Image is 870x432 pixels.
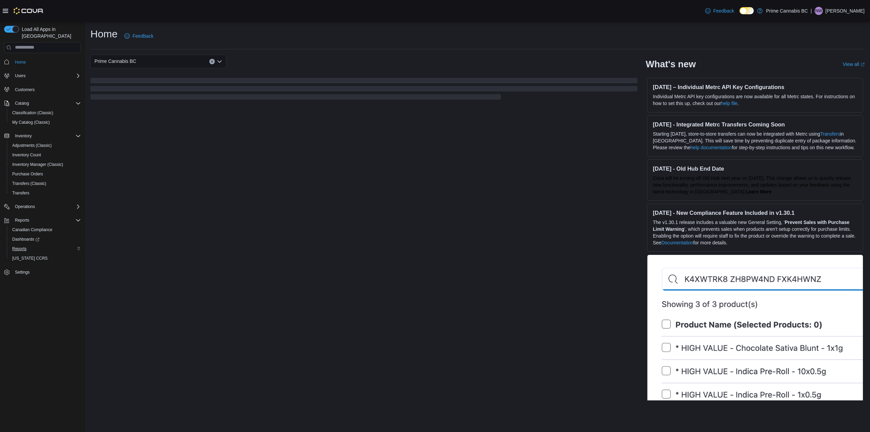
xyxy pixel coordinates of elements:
[7,118,84,127] button: My Catalog (Classic)
[653,93,857,107] p: Individual Metrc API key configurations are now available for all Metrc states. For instructions ...
[825,7,865,15] p: [PERSON_NAME]
[766,7,808,15] p: Prime Cannabis BC
[691,145,732,150] a: help documentation
[1,57,84,67] button: Home
[653,84,857,90] h3: [DATE] – Individual Metrc API Key Configurations
[12,143,52,148] span: Adjustments (Classic)
[10,226,81,234] span: Canadian Compliance
[15,218,29,223] span: Reports
[12,256,48,261] span: [US_STATE] CCRS
[713,7,734,14] span: Feedback
[1,85,84,94] button: Customers
[15,59,26,65] span: Home
[1,215,84,225] button: Reports
[7,141,84,150] button: Adjustments (Classic)
[10,160,81,169] span: Inventory Manager (Classic)
[10,254,50,262] a: [US_STATE] CCRS
[12,58,29,66] a: Home
[122,29,156,43] a: Feedback
[12,181,46,186] span: Transfers (Classic)
[661,240,693,245] a: Documentation
[1,267,84,277] button: Settings
[10,189,81,197] span: Transfers
[10,245,29,253] a: Reports
[811,7,812,15] p: |
[15,87,35,92] span: Customers
[10,235,81,243] span: Dashboards
[653,220,850,232] strong: Prevent Sales with Purchase Limit Warning
[15,73,25,79] span: Users
[15,204,35,209] span: Operations
[1,131,84,141] button: Inventory
[12,86,37,94] a: Customers
[209,59,215,64] button: Clear input
[7,188,84,198] button: Transfers
[12,203,38,211] button: Operations
[12,227,52,232] span: Canadian Compliance
[653,121,857,128] h3: [DATE] - Integrated Metrc Transfers Coming Soon
[1,71,84,81] button: Users
[90,27,118,41] h1: Home
[12,246,27,252] span: Reports
[12,171,43,177] span: Purchase Orders
[217,59,222,64] button: Open list of options
[860,63,865,67] svg: External link
[10,141,54,150] a: Adjustments (Classic)
[94,57,136,65] span: Prime Cannabis BC
[19,26,81,39] span: Load All Apps in [GEOGRAPHIC_DATA]
[739,7,754,14] input: Dark Mode
[12,190,29,196] span: Transfers
[15,133,32,139] span: Inventory
[10,254,81,262] span: Washington CCRS
[653,175,851,194] span: Cova will be turning off Old Hub next year on [DATE]. This change allows us to quickly release ne...
[4,54,81,295] nav: Complex example
[10,118,81,126] span: My Catalog (Classic)
[12,110,53,116] span: Classification (Classic)
[7,244,84,254] button: Reports
[10,235,42,243] a: Dashboards
[721,101,737,106] a: help file
[12,162,63,167] span: Inventory Manager (Classic)
[815,7,822,15] span: NW
[90,79,638,101] span: Loading
[10,245,81,253] span: Reports
[12,72,81,80] span: Users
[133,33,153,39] span: Feedback
[653,209,857,216] h3: [DATE] - New Compliance Feature Included in v1.30.1
[12,237,39,242] span: Dashboards
[7,235,84,244] a: Dashboards
[843,62,865,67] a: View allExternal link
[10,179,81,188] span: Transfers (Classic)
[12,268,32,276] a: Settings
[7,179,84,188] button: Transfers (Classic)
[10,170,46,178] a: Purchase Orders
[820,131,840,137] a: Transfers
[7,150,84,160] button: Inventory Count
[14,7,44,14] img: Cova
[12,152,41,158] span: Inventory Count
[10,226,55,234] a: Canadian Compliance
[746,189,771,194] a: Learn More
[10,189,32,197] a: Transfers
[12,99,81,107] span: Catalog
[10,109,56,117] a: Classification (Classic)
[12,216,32,224] button: Reports
[12,132,34,140] button: Inventory
[702,4,737,18] a: Feedback
[12,268,81,276] span: Settings
[10,160,66,169] a: Inventory Manager (Classic)
[10,151,44,159] a: Inventory Count
[1,99,84,108] button: Catalog
[653,165,857,172] h3: [DATE] - Old Hub End Date
[653,219,857,246] p: The v1.30.1 release includes a valuable new General Setting, ' ', which prevents sales when produ...
[1,202,84,211] button: Operations
[646,59,696,70] h2: What's new
[12,58,81,66] span: Home
[10,170,81,178] span: Purchase Orders
[12,120,50,125] span: My Catalog (Classic)
[7,169,84,179] button: Purchase Orders
[815,7,823,15] div: Nikki Wheadon-Nicholson
[7,108,84,118] button: Classification (Classic)
[7,225,84,235] button: Canadian Compliance
[12,99,32,107] button: Catalog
